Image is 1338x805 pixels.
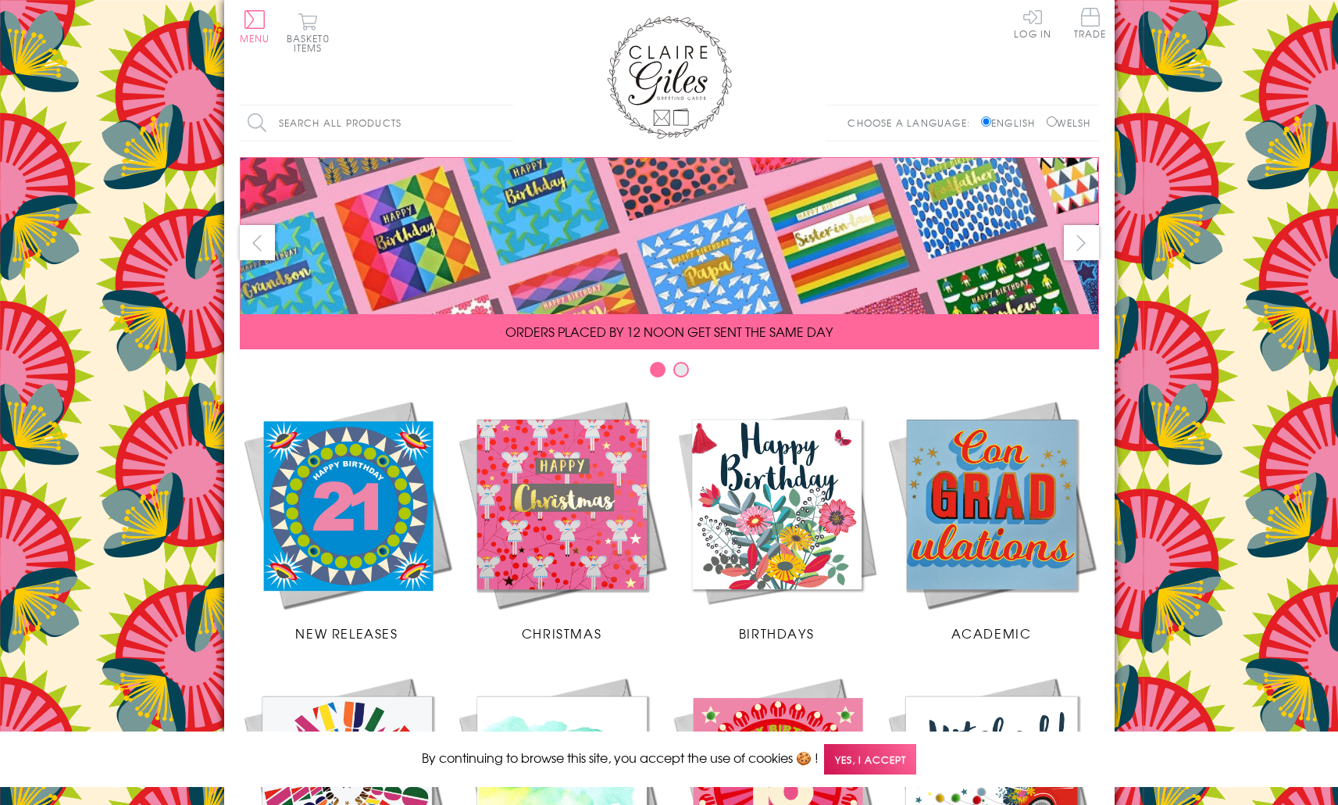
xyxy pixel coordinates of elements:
[522,624,601,642] span: Christmas
[607,16,732,139] img: Claire Giles Greetings Cards
[1047,116,1091,130] label: Welsh
[1014,8,1051,38] a: Log In
[505,322,833,341] span: ORDERS PLACED BY 12 NOON GET SENT THE SAME DAY
[294,31,330,55] span: 0 items
[981,116,1043,130] label: English
[981,116,991,127] input: English
[287,13,330,52] button: Basket0 items
[669,397,884,642] a: Birthdays
[240,225,275,260] button: prev
[1074,8,1107,38] span: Trade
[498,106,513,141] input: Search
[240,31,270,45] span: Menu
[240,397,455,642] a: New Releases
[739,624,814,642] span: Birthdays
[824,744,916,775] span: Yes, I accept
[673,362,689,377] button: Carousel Page 2
[1074,8,1107,41] a: Trade
[884,397,1099,642] a: Academic
[847,116,978,130] p: Choose a language:
[1047,116,1057,127] input: Welsh
[951,624,1032,642] span: Academic
[455,397,669,642] a: Christmas
[240,361,1099,385] div: Carousel Pagination
[1064,225,1099,260] button: next
[240,106,513,141] input: Search all products
[240,10,270,43] button: Menu
[295,624,398,642] span: New Releases
[650,362,665,377] button: Carousel Page 1 (Current Slide)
